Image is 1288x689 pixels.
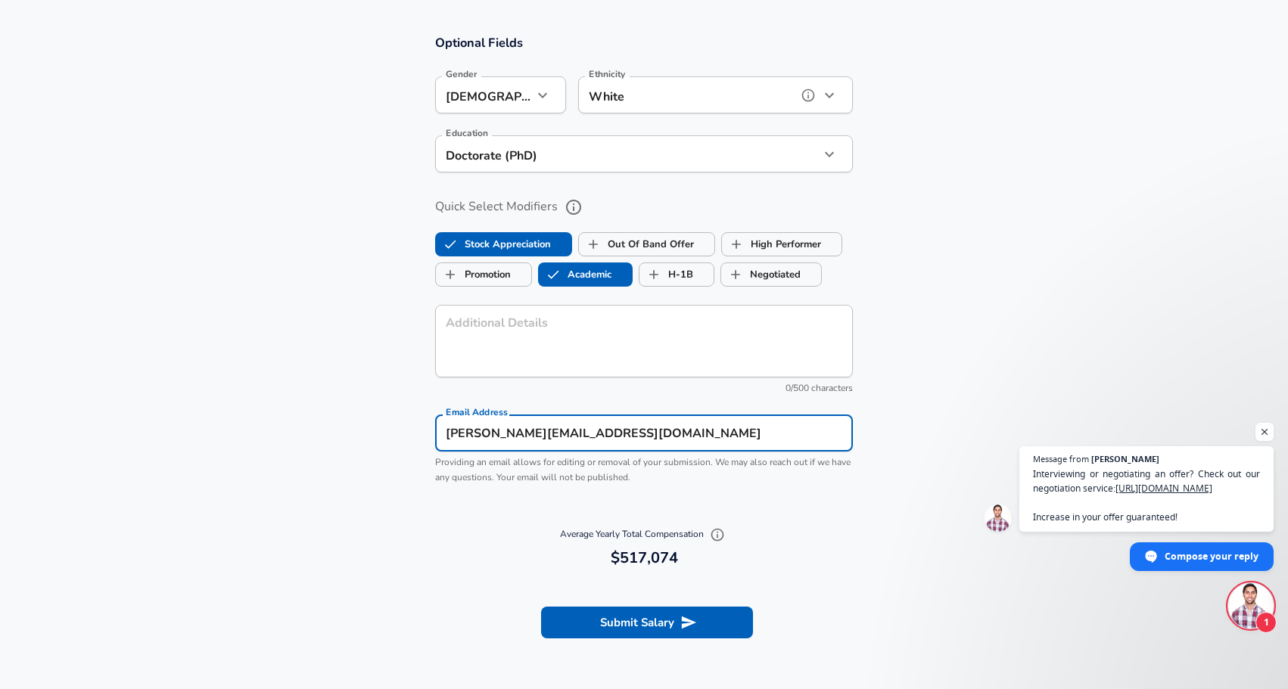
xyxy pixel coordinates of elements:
span: High Performer [722,230,751,259]
div: Doctorate (PhD) [435,135,797,172]
span: Academic [539,260,568,289]
button: Stock AppreciationStock Appreciation [435,232,572,256]
div: [DEMOGRAPHIC_DATA] [435,76,533,113]
input: team@levels.fyi [435,414,853,452]
button: H-1BH-1B [639,262,714,287]
span: [PERSON_NAME] [1091,455,1159,463]
span: Compose your reply [1165,543,1258,570]
span: Providing an email allows for editing or removal of your submission. We may also reach out if we ... [435,456,851,483]
label: Quick Select Modifiers [435,194,853,220]
button: help [797,84,820,107]
div: 0/500 characters [435,381,853,396]
button: help [561,194,586,220]
button: High PerformerHigh Performer [721,232,842,256]
h3: Optional Fields [435,34,853,51]
span: H-1B [639,260,668,289]
button: Explain Total Compensation [706,523,729,546]
span: Stock Appreciation [436,230,465,259]
span: Promotion [436,260,465,289]
label: Negotiated [721,260,801,289]
span: Message from [1033,455,1089,463]
div: White [578,76,797,113]
button: PromotionPromotion [435,262,532,287]
span: 1 [1255,612,1277,633]
label: Ethnicity [589,70,625,79]
button: Submit Salary [541,607,753,638]
label: Email Address [446,408,508,417]
span: Interviewing or negotiating an offer? Check out our negotiation service: Increase in your offer g... [1033,467,1260,524]
label: Academic [539,260,611,289]
button: NegotiatedNegotiated [720,262,822,287]
label: Stock Appreciation [436,230,551,259]
span: Negotiated [721,260,750,289]
button: AcademicAcademic [538,262,633,287]
span: Out Of Band Offer [579,230,608,259]
label: Gender [446,70,477,79]
h6: $517,074 [441,546,847,570]
label: Education [446,129,488,138]
label: Promotion [436,260,511,289]
label: High Performer [722,230,821,259]
label: Out Of Band Offer [579,230,694,259]
label: H-1B [639,260,693,289]
span: Average Yearly Total Compensation [560,528,729,540]
button: Out Of Band OfferOut Of Band Offer [578,232,715,256]
div: Open chat [1228,583,1274,628]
